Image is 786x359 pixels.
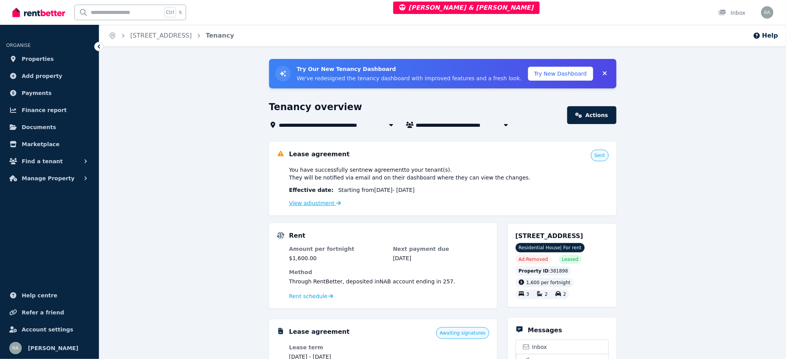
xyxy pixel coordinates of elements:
span: Ctrl [164,7,176,17]
span: Effective date : [289,186,334,194]
a: Properties [6,51,93,67]
span: You have successfully sent new agreement to your tenant(s) . They will be notified via email and ... [289,166,531,181]
a: View adjustment [289,200,341,206]
h5: Rent [289,231,306,240]
a: Actions [567,106,616,124]
dt: Next payment due [393,245,489,253]
span: Properties [22,54,54,64]
span: 1,600 per fortnight [527,280,571,285]
span: Payments [22,88,52,98]
a: Rent schedule [289,292,333,300]
dt: Amount per fortnight [289,245,385,253]
p: We've redesigned the tenancy dashboard with improved features and a fresh look. [297,74,522,82]
a: [STREET_ADDRESS] [130,32,192,39]
span: Sent [594,152,605,159]
a: Add property [6,68,93,84]
span: Leased [562,256,579,262]
dt: Lease term [289,343,385,351]
span: Finance report [22,105,67,115]
dt: Method [289,268,489,276]
span: 2 [563,292,567,297]
span: 3 [527,292,530,297]
img: Rental Payments [277,233,285,238]
span: Awaiting signatures [440,330,485,336]
a: Documents [6,119,93,135]
h5: Messages [528,326,562,335]
span: ORGANISE [6,43,31,48]
span: 2 [545,292,548,297]
div: Inbox [719,9,746,17]
span: [STREET_ADDRESS] [516,232,584,240]
h5: Lease agreement [289,150,350,159]
span: Find a tenant [22,157,63,166]
a: Finance report [6,102,93,118]
span: Manage Property [22,174,74,183]
span: Documents [22,123,56,132]
a: Tenancy [206,32,234,39]
span: Property ID [519,268,549,274]
img: Rochelle Alvarez [9,342,22,354]
span: Refer a friend [22,308,64,317]
span: Through RentBetter , deposited in NAB account ending in 257 . [289,278,456,285]
h1: Tenancy overview [269,101,363,113]
span: [PERSON_NAME] [28,343,78,353]
a: Account settings [6,322,93,337]
h3: Try Our New Tenancy Dashboard [297,65,522,73]
span: Residential House | For rent [516,243,585,252]
span: Add property [22,71,62,81]
div: Try New Tenancy Dashboard [269,59,617,88]
h5: Lease agreement [289,327,350,337]
span: Inbox [532,343,547,351]
span: Rent schedule [289,292,328,300]
dd: [DATE] [393,254,489,262]
button: Try New Dashboard [528,67,593,81]
button: Collapse banner [599,67,610,80]
dd: $1,600.00 [289,254,385,262]
a: Inbox [516,340,608,354]
img: Rochelle Alvarez [761,6,774,19]
a: Refer a friend [6,305,93,320]
span: Account settings [22,325,73,334]
a: Help centre [6,288,93,303]
span: Starting from [DATE] - [DATE] [338,186,415,194]
span: Help centre [22,291,57,300]
span: [PERSON_NAME] & [PERSON_NAME] [399,4,534,11]
div: : 381898 [516,266,572,276]
span: k [179,9,182,16]
button: Help [753,31,778,40]
a: Marketplace [6,136,93,152]
button: Manage Property [6,171,93,186]
span: Ad: Removed [519,256,548,262]
button: Find a tenant [6,154,93,169]
nav: Breadcrumb [99,25,244,47]
a: Payments [6,85,93,101]
span: Marketplace [22,140,59,149]
img: RentBetter [12,7,65,18]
